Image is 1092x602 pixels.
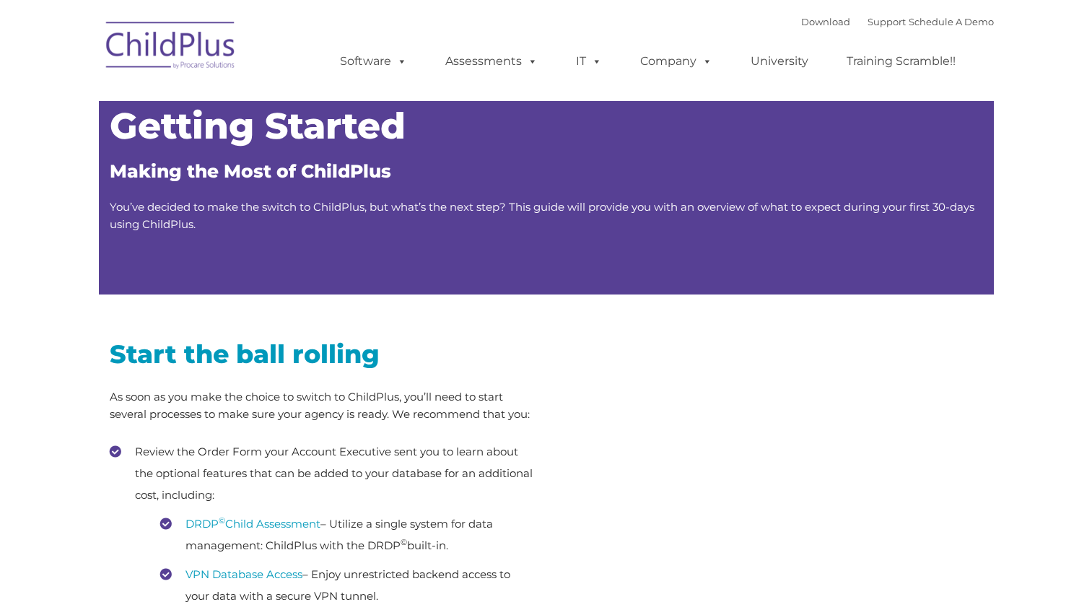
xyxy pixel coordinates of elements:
[801,16,850,27] a: Download
[626,47,727,76] a: Company
[110,160,391,182] span: Making the Most of ChildPlus
[909,16,994,27] a: Schedule A Demo
[562,47,616,76] a: IT
[185,567,302,581] a: VPN Database Access
[431,47,552,76] a: Assessments
[832,47,970,76] a: Training Scramble!!
[110,388,536,423] p: As soon as you make the choice to switch to ChildPlus, you’ll need to start several processes to ...
[401,537,407,547] sup: ©
[219,515,225,525] sup: ©
[185,517,320,531] a: DRDP©Child Assessment
[110,104,406,148] span: Getting Started
[160,513,536,557] li: – Utilize a single system for data management: ChildPlus with the DRDP built-in.
[801,16,994,27] font: |
[326,47,421,76] a: Software
[99,12,243,84] img: ChildPlus by Procare Solutions
[110,338,536,370] h2: Start the ball rolling
[736,47,823,76] a: University
[868,16,906,27] a: Support
[110,200,974,231] span: You’ve decided to make the switch to ChildPlus, but what’s the next step? This guide will provide...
